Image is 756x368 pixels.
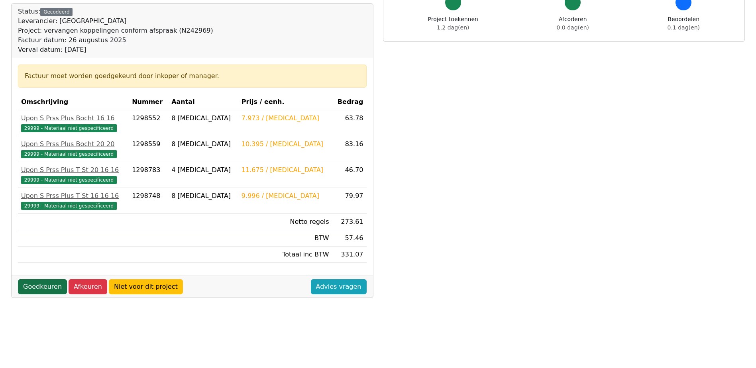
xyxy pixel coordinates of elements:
[332,94,367,110] th: Bedrag
[25,71,360,81] div: Factuur moet worden goedgekeurd door inkoper of manager.
[332,162,367,188] td: 46.70
[18,26,213,35] div: Project: vervangen koppelingen conform afspraak (N242969)
[18,94,129,110] th: Omschrijving
[238,214,332,230] td: Netto regels
[668,24,700,31] span: 0.1 dag(en)
[21,165,126,184] a: Upon S Prss Plus T St 20 16 1629999 - Materiaal niet gespecificeerd
[18,7,213,55] div: Status:
[332,110,367,136] td: 63.78
[21,202,117,210] span: 29999 - Materiaal niet gespecificeerd
[242,165,329,175] div: 11.675 / [MEDICAL_DATA]
[557,24,589,31] span: 0.0 dag(en)
[18,45,213,55] div: Verval datum: [DATE]
[129,110,168,136] td: 1298552
[21,150,117,158] span: 29999 - Materiaal niet gespecificeerd
[21,176,117,184] span: 29999 - Materiaal niet gespecificeerd
[21,124,117,132] span: 29999 - Materiaal niet gespecificeerd
[171,191,235,201] div: 8 [MEDICAL_DATA]
[18,279,67,294] a: Goedkeuren
[428,15,478,32] div: Project toekennen
[129,94,168,110] th: Nummer
[21,191,126,210] a: Upon S Prss Plus T St 16 16 1629999 - Materiaal niet gespecificeerd
[21,191,126,201] div: Upon S Prss Plus T St 16 16 16
[238,230,332,247] td: BTW
[668,15,700,32] div: Beoordelen
[242,191,329,201] div: 9.996 / [MEDICAL_DATA]
[171,165,235,175] div: 4 [MEDICAL_DATA]
[332,230,367,247] td: 57.46
[332,188,367,214] td: 79.97
[21,114,126,123] div: Upon S Prss Plus Bocht 16 16
[332,247,367,263] td: 331.07
[18,35,213,45] div: Factuur datum: 26 augustus 2025
[242,139,329,149] div: 10.395 / [MEDICAL_DATA]
[129,188,168,214] td: 1298748
[332,136,367,162] td: 83.16
[238,247,332,263] td: Totaal inc BTW
[168,94,238,110] th: Aantal
[69,279,107,294] a: Afkeuren
[21,139,126,159] a: Upon S Prss Plus Bocht 20 2029999 - Materiaal niet gespecificeerd
[18,16,213,26] div: Leverancier: [GEOGRAPHIC_DATA]
[109,279,183,294] a: Niet voor dit project
[171,114,235,123] div: 8 [MEDICAL_DATA]
[242,114,329,123] div: 7.973 / [MEDICAL_DATA]
[129,136,168,162] td: 1298559
[311,279,367,294] a: Advies vragen
[21,165,126,175] div: Upon S Prss Plus T St 20 16 16
[129,162,168,188] td: 1298783
[21,114,126,133] a: Upon S Prss Plus Bocht 16 1629999 - Materiaal niet gespecificeerd
[332,214,367,230] td: 273.61
[21,139,126,149] div: Upon S Prss Plus Bocht 20 20
[238,94,332,110] th: Prijs / eenh.
[171,139,235,149] div: 8 [MEDICAL_DATA]
[437,24,469,31] span: 1.2 dag(en)
[557,15,589,32] div: Afcoderen
[40,8,73,16] div: Gecodeerd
